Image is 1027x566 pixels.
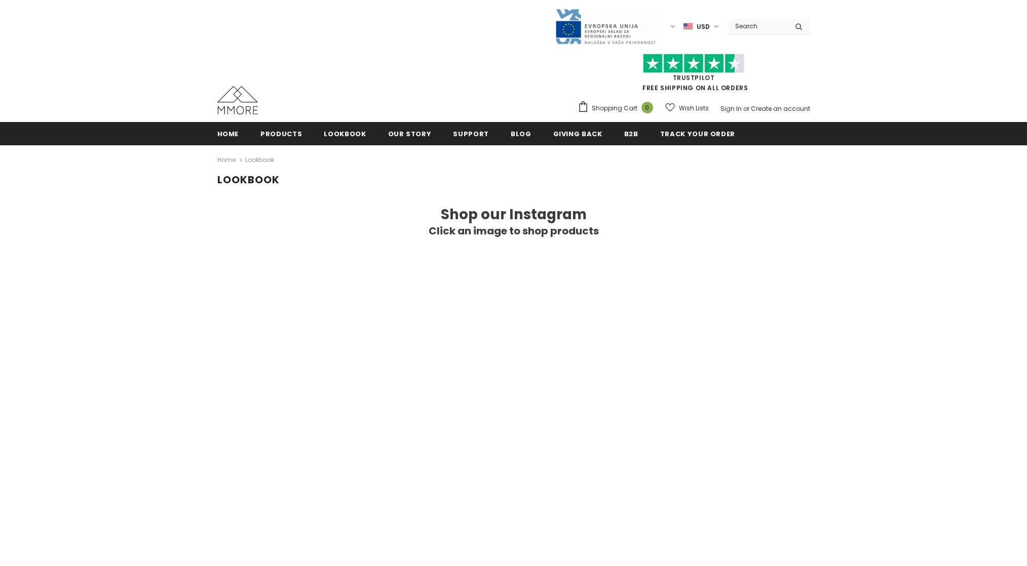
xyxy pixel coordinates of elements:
[555,8,656,45] img: Javni Razpis
[388,129,432,139] span: Our Story
[217,122,239,145] a: Home
[555,22,656,30] a: Javni Razpis
[217,86,258,114] img: MMORE Cases
[553,122,602,145] a: Giving back
[697,22,710,32] span: USD
[592,103,637,113] span: Shopping Cart
[511,122,531,145] a: Blog
[643,54,744,73] img: Trust Pilot Stars
[641,102,653,113] span: 0
[660,122,735,145] a: Track your order
[217,154,236,166] a: Home
[324,129,366,139] span: Lookbook
[624,122,638,145] a: B2B
[624,129,638,139] span: B2B
[673,73,715,82] a: Trustpilot
[217,129,239,139] span: Home
[245,154,274,166] span: Lookbook
[720,104,742,113] a: Sign In
[578,101,658,116] a: Shopping Cart 0
[578,58,810,92] span: FREE SHIPPING ON ALL ORDERS
[553,129,602,139] span: Giving back
[260,122,302,145] a: Products
[217,173,280,187] span: Lookbook
[660,129,735,139] span: Track your order
[217,206,810,224] h1: Shop our Instagram
[679,103,709,113] span: Wish Lists
[388,122,432,145] a: Our Story
[453,129,489,139] span: support
[324,122,366,145] a: Lookbook
[453,122,489,145] a: support
[217,225,810,237] h3: Click an image to shop products
[751,104,810,113] a: Create an account
[683,22,693,31] img: USD
[511,129,531,139] span: Blog
[729,19,787,33] input: Search Site
[743,104,749,113] span: or
[260,129,302,139] span: Products
[665,99,709,117] a: Wish Lists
